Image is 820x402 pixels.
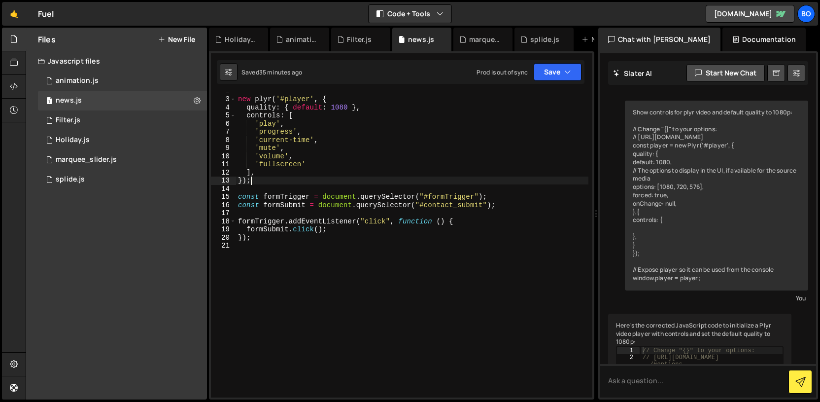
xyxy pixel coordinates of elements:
div: Filter.js [56,116,80,125]
div: Javascript files [26,51,207,71]
div: You [627,293,806,303]
div: splide.js [530,35,559,44]
div: Holiday.js [225,35,256,44]
div: 13 [211,177,236,185]
h2: Slater AI [613,69,652,78]
div: 15 [211,193,236,201]
div: Prod is out of sync [477,68,528,76]
div: Documentation [722,28,806,51]
div: 12 [211,169,236,177]
div: 8 [211,136,236,145]
div: Saved [241,68,302,76]
div: 18 [211,218,236,226]
div: news.js [56,96,82,105]
div: 11 [211,160,236,169]
div: 16 [211,201,236,210]
div: 7 [211,128,236,136]
div: 3 [211,95,236,104]
div: Show controls for plyr video and default quality to 1080p: // Change "{}" to your options: // [UR... [625,101,808,291]
div: 4 [211,104,236,112]
div: 1 [617,347,640,354]
div: 21 [211,242,236,250]
a: Bo [797,5,815,23]
a: [DOMAIN_NAME] [706,5,794,23]
div: 14 [211,185,236,193]
div: animation.js [56,76,99,85]
div: 980/21912.js [38,71,207,91]
div: marquee_slider.js [469,35,501,44]
div: news.js [38,91,207,110]
div: marquee_slider.js [56,155,117,164]
span: 1 [46,98,52,106]
div: Fuel [38,8,54,20]
div: 980/45150.js [38,170,207,189]
div: New File [581,35,623,44]
button: Start new chat [686,64,765,82]
div: Chat with [PERSON_NAME] [598,28,720,51]
button: Save [534,63,581,81]
div: 19 [211,225,236,234]
div: 9 [211,144,236,152]
div: 2 [617,354,640,368]
div: 20 [211,234,236,242]
button: New File [158,36,195,43]
h2: Files [38,34,56,45]
div: 10 [211,152,236,161]
button: Code + Tools [369,5,451,23]
div: 6 [211,120,236,128]
div: Filter.js [347,35,372,44]
div: 5 [211,111,236,120]
div: splide.js [56,175,85,184]
div: animation.js [286,35,317,44]
div: news.js [408,35,434,44]
a: 🤙 [2,2,26,26]
div: 35 minutes ago [259,68,302,76]
div: 980/2618.js [38,130,207,150]
div: Holiday.js [56,136,90,145]
div: 980/45282.js [38,110,207,130]
div: marquee_slider.js [38,150,207,170]
div: 17 [211,209,236,218]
